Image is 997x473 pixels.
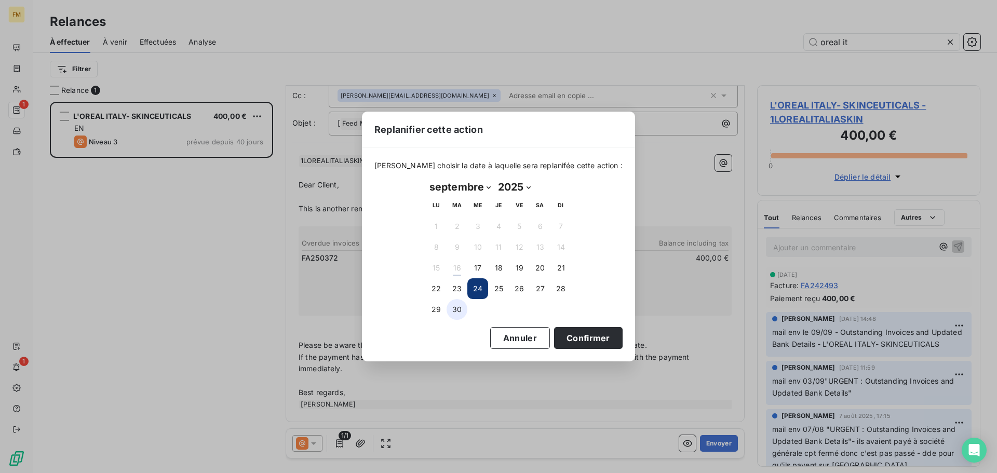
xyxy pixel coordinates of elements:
button: 8 [426,237,447,258]
button: 28 [550,278,571,299]
button: 25 [488,278,509,299]
button: 6 [530,216,550,237]
button: Confirmer [554,327,623,349]
button: 5 [509,216,530,237]
button: 20 [530,258,550,278]
th: mardi [447,195,467,216]
button: 9 [447,237,467,258]
button: 22 [426,278,447,299]
button: 2 [447,216,467,237]
button: 1 [426,216,447,237]
button: 24 [467,278,488,299]
span: Replanifier cette action [374,123,483,137]
button: 21 [550,258,571,278]
th: dimanche [550,195,571,216]
button: 18 [488,258,509,278]
button: 11 [488,237,509,258]
span: [PERSON_NAME] choisir la date à laquelle sera replanifée cette action : [374,160,623,171]
th: mercredi [467,195,488,216]
button: 29 [426,299,447,320]
button: 16 [447,258,467,278]
th: vendredi [509,195,530,216]
button: 26 [509,278,530,299]
button: Annuler [490,327,550,349]
button: 10 [467,237,488,258]
button: 23 [447,278,467,299]
button: 4 [488,216,509,237]
button: 15 [426,258,447,278]
button: 14 [550,237,571,258]
button: 13 [530,237,550,258]
button: 30 [447,299,467,320]
button: 12 [509,237,530,258]
button: 17 [467,258,488,278]
button: 19 [509,258,530,278]
th: lundi [426,195,447,216]
button: 3 [467,216,488,237]
th: samedi [530,195,550,216]
th: jeudi [488,195,509,216]
div: Open Intercom Messenger [962,438,987,463]
button: 27 [530,278,550,299]
button: 7 [550,216,571,237]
